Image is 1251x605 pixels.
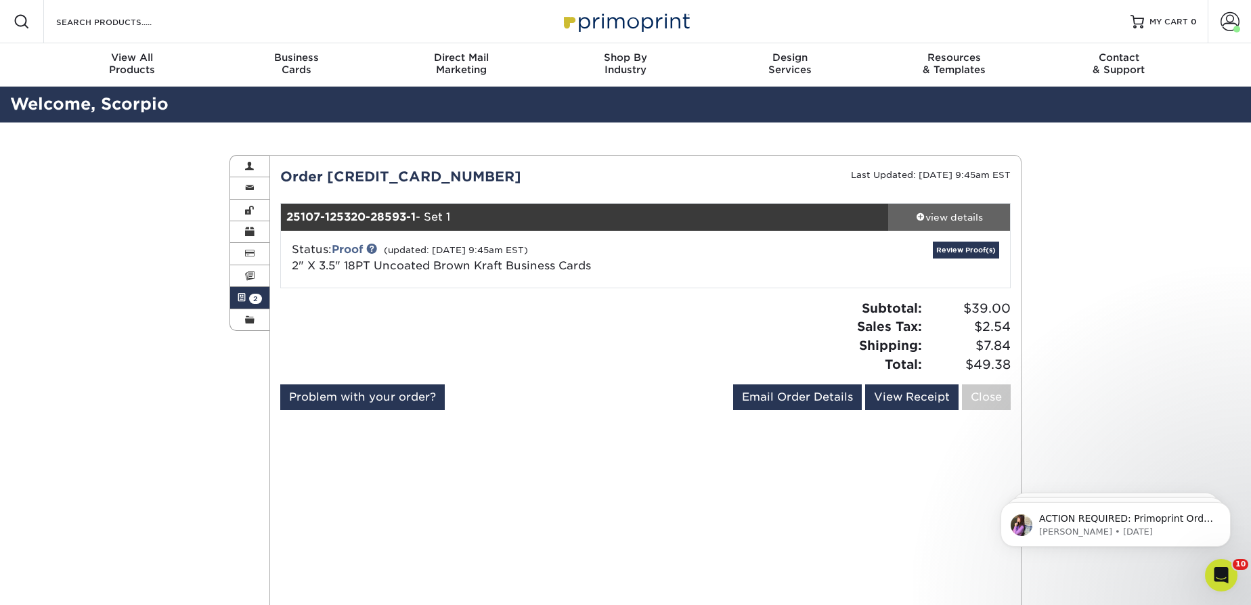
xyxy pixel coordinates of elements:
[707,43,872,87] a: DesignServices
[933,242,999,259] a: Review Proof(s)
[926,355,1011,374] span: $49.38
[872,43,1036,87] a: Resources& Templates
[544,51,708,64] span: Shop By
[50,43,215,87] a: View AllProducts
[851,170,1011,180] small: Last Updated: [DATE] 9:45am EST
[215,51,379,64] span: Business
[282,242,767,274] div: Status:
[888,204,1010,231] a: view details
[859,338,922,353] strong: Shipping:
[888,210,1010,224] div: view details
[558,7,693,36] img: Primoprint
[872,51,1036,64] span: Resources
[280,384,445,410] a: Problem with your order?
[59,52,234,64] p: Message from Erica, sent 3w ago
[249,294,262,304] span: 2
[926,317,1011,336] span: $2.54
[50,51,215,76] div: Products
[1233,559,1248,570] span: 10
[1036,43,1201,87] a: Contact& Support
[862,300,922,315] strong: Subtotal:
[733,384,862,410] a: Email Order Details
[55,14,187,30] input: SEARCH PRODUCTS.....
[926,299,1011,318] span: $39.00
[270,166,646,187] div: Order [CREDIT_CARD_NUMBER]
[1036,51,1201,64] span: Contact
[707,51,872,64] span: Design
[384,245,528,255] small: (updated: [DATE] 9:45am EST)
[872,51,1036,76] div: & Templates
[980,474,1251,568] iframe: Intercom notifications message
[857,319,922,334] strong: Sales Tax:
[215,43,379,87] a: BusinessCards
[1191,17,1197,26] span: 0
[1149,16,1188,28] span: MY CART
[379,51,544,64] span: Direct Mail
[59,39,233,346] span: ACTION REQUIRED: Primoprint Order 25917-92954-28593 Thank you for placing your print order with P...
[1036,51,1201,76] div: & Support
[1205,559,1237,591] iframe: Intercom live chat
[281,204,889,231] div: - Set 1
[215,51,379,76] div: Cards
[926,336,1011,355] span: $7.84
[962,384,1011,410] a: Close
[379,43,544,87] a: Direct MailMarketing
[230,287,269,309] a: 2
[885,357,922,372] strong: Total:
[292,259,591,272] a: 2" X 3.5" 18PT Uncoated Brown Kraft Business Cards
[379,51,544,76] div: Marketing
[332,243,363,256] a: Proof
[865,384,959,410] a: View Receipt
[286,210,416,223] strong: 25107-125320-28593-1
[50,51,215,64] span: View All
[544,43,708,87] a: Shop ByIndustry
[544,51,708,76] div: Industry
[707,51,872,76] div: Services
